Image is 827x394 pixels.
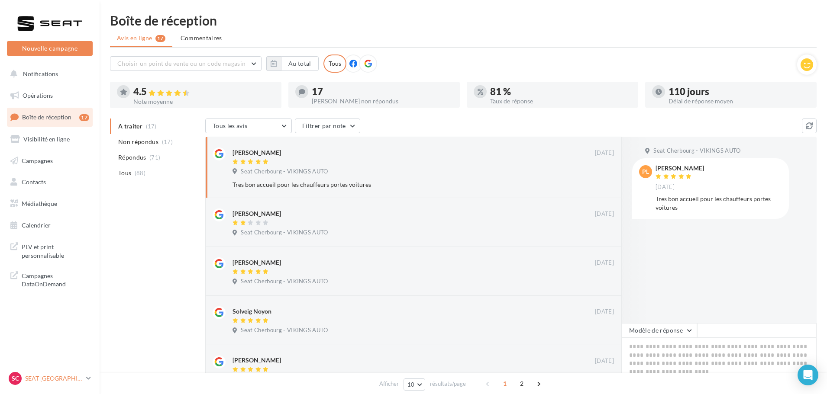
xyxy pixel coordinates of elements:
[118,138,158,146] span: Non répondus
[7,370,93,387] a: SC SEAT [GEOGRAPHIC_DATA]
[5,266,94,292] a: Campagnes DataOnDemand
[656,195,782,212] div: Tres bon accueil pour les chauffeurs portes voitures
[241,278,328,285] span: Seat Cherbourg - VIKINGS AUTO
[118,153,146,162] span: Répondus
[233,209,281,218] div: [PERSON_NAME]
[595,149,614,157] span: [DATE]
[595,357,614,365] span: [DATE]
[595,259,614,267] span: [DATE]
[622,323,697,338] button: Modèle de réponse
[5,173,94,191] a: Contacts
[22,241,89,259] span: PLV et print personnalisable
[213,122,248,129] span: Tous les avis
[490,98,631,104] div: Taux de réponse
[149,154,160,161] span: (71)
[22,200,57,207] span: Médiathèque
[5,86,94,105] a: Opérations
[117,60,246,67] span: Choisir un point de vente ou un code magasin
[498,377,512,391] span: 1
[233,148,281,157] div: [PERSON_NAME]
[656,183,675,191] span: [DATE]
[233,307,271,316] div: Solveig Noyon
[5,237,94,263] a: PLV et print personnalisable
[653,147,740,155] span: Seat Cherbourg - VIKINGS AUTO
[233,356,281,365] div: [PERSON_NAME]
[430,380,466,388] span: résultats/page
[323,54,346,73] div: Tous
[12,374,19,383] span: SC
[379,380,399,388] span: Afficher
[798,365,818,385] div: Open Intercom Messenger
[5,130,94,148] a: Visibilité en ligne
[205,119,292,133] button: Tous les avis
[7,41,93,56] button: Nouvelle campagne
[656,165,704,171] div: [PERSON_NAME]
[23,70,58,77] span: Notifications
[490,87,631,96] div: 81 %
[5,152,94,170] a: Campagnes
[669,87,810,96] div: 110 jours
[669,98,810,104] div: Délai de réponse moyen
[22,157,53,164] span: Campagnes
[595,210,614,218] span: [DATE]
[295,119,360,133] button: Filtrer par note
[23,135,70,143] span: Visibilité en ligne
[312,87,453,96] div: 17
[110,14,817,27] div: Boîte de réception
[118,169,131,177] span: Tous
[312,98,453,104] div: [PERSON_NAME] non répondus
[266,56,319,71] button: Au total
[404,378,426,391] button: 10
[79,114,89,121] div: 17
[281,56,319,71] button: Au total
[162,138,173,145] span: (17)
[110,56,262,71] button: Choisir un point de vente ou un code magasin
[22,178,46,186] span: Contacts
[241,229,328,237] span: Seat Cherbourg - VIKINGS AUTO
[25,374,83,383] p: SEAT [GEOGRAPHIC_DATA]
[595,308,614,316] span: [DATE]
[22,221,51,229] span: Calendrier
[5,65,91,83] button: Notifications
[5,108,94,126] a: Boîte de réception17
[22,270,89,288] span: Campagnes DataOnDemand
[515,377,529,391] span: 2
[5,195,94,213] a: Médiathèque
[233,258,281,267] div: [PERSON_NAME]
[133,87,275,97] div: 4.5
[407,381,415,388] span: 10
[642,167,649,176] span: PL
[135,170,145,176] span: (88)
[23,92,53,99] span: Opérations
[233,180,558,189] div: Tres bon accueil pour les chauffeurs portes voitures
[133,99,275,105] div: Note moyenne
[5,216,94,234] a: Calendrier
[241,168,328,176] span: Seat Cherbourg - VIKINGS AUTO
[22,113,71,121] span: Boîte de réception
[181,34,222,42] span: Commentaires
[241,327,328,334] span: Seat Cherbourg - VIKINGS AUTO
